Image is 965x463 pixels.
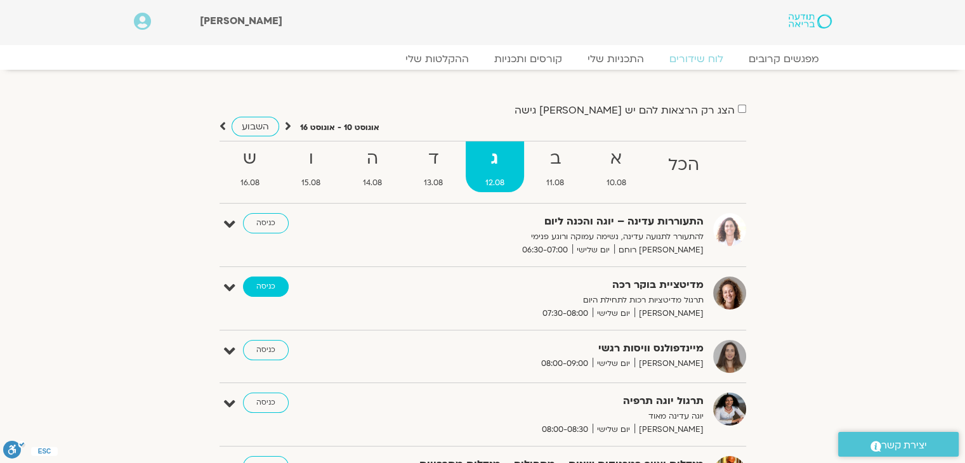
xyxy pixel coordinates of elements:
p: יוגה עדינה מאוד [393,410,704,423]
span: [PERSON_NAME] [634,307,704,320]
p: תרגול מדיטציות רכות לתחילת היום [393,294,704,307]
strong: תרגול יוגה תרפיה [393,393,704,410]
a: לוח שידורים [657,53,736,65]
span: 08:00-08:30 [537,423,593,436]
span: יום שלישי [593,357,634,370]
a: ד13.08 [404,141,463,192]
strong: א [587,145,647,173]
span: 13.08 [404,176,463,190]
a: כניסה [243,213,289,233]
strong: התעוררות עדינה – יוגה והכנה ליום [393,213,704,230]
a: מפגשים קרובים [736,53,832,65]
strong: ג [466,145,525,173]
p: אוגוסט 10 - אוגוסט 16 [300,121,379,134]
a: כניסה [243,277,289,297]
label: הצג רק הרצאות להם יש [PERSON_NAME] גישה [515,105,735,116]
a: יצירת קשר [838,432,959,457]
span: יצירת קשר [881,437,927,454]
strong: ש [221,145,280,173]
p: להתעורר לתנועה עדינה, נשימה עמוקה ורוגע פנימי [393,230,704,244]
span: 07:30-08:00 [538,307,593,320]
strong: ד [404,145,463,173]
span: יום שלישי [593,423,634,436]
strong: מיינדפולנס וויסות רגשי [393,340,704,357]
a: ההקלטות שלי [393,53,482,65]
a: ה14.08 [343,141,402,192]
a: כניסה [243,340,289,360]
a: התכניות שלי [575,53,657,65]
span: 15.08 [282,176,341,190]
span: [PERSON_NAME] [634,423,704,436]
span: 12.08 [466,176,525,190]
strong: מדיטציית בוקר רכה [393,277,704,294]
a: א10.08 [587,141,647,192]
span: 10.08 [587,176,647,190]
span: 08:00-09:00 [537,357,593,370]
a: ו15.08 [282,141,341,192]
a: ג12.08 [466,141,525,192]
a: ב11.08 [527,141,584,192]
span: [PERSON_NAME] [200,14,282,28]
span: 16.08 [221,176,280,190]
strong: ה [343,145,402,173]
a: קורסים ותכניות [482,53,575,65]
a: השבוע [232,117,279,136]
span: יום שלישי [593,307,634,320]
span: [PERSON_NAME] [634,357,704,370]
a: הכל [648,141,719,192]
strong: הכל [648,151,719,179]
span: 14.08 [343,176,402,190]
span: 06:30-07:00 [518,244,572,257]
span: 11.08 [527,176,584,190]
span: [PERSON_NAME] רוחם [614,244,704,257]
a: ש16.08 [221,141,280,192]
strong: ב [527,145,584,173]
strong: ו [282,145,341,173]
span: השבוע [242,121,269,133]
a: כניסה [243,393,289,413]
nav: Menu [134,53,832,65]
span: יום שלישי [572,244,614,257]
